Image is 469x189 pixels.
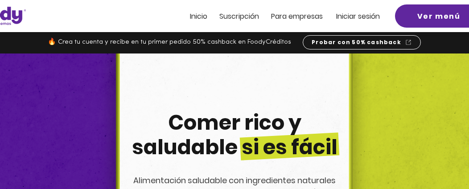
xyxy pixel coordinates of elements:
[271,12,323,20] a: Para empresas
[190,11,207,21] span: Inicio
[312,38,401,46] span: Probar con 50% cashback
[132,108,337,161] span: Comer rico y saludable si es fácil
[219,12,259,20] a: Suscripción
[336,11,380,21] span: Iniciar sesión
[417,137,460,180] iframe: Messagebird Livechat Widget
[219,11,259,21] span: Suscripción
[271,11,280,21] span: Pa
[417,11,461,22] span: Ver menú
[303,35,421,49] a: Probar con 50% cashback
[336,12,380,20] a: Iniciar sesión
[48,39,291,45] span: 🔥 Crea tu cuenta y recibe en tu primer pedido 50% cashback en FoodyCréditos
[280,11,323,21] span: ra empresas
[190,12,207,20] a: Inicio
